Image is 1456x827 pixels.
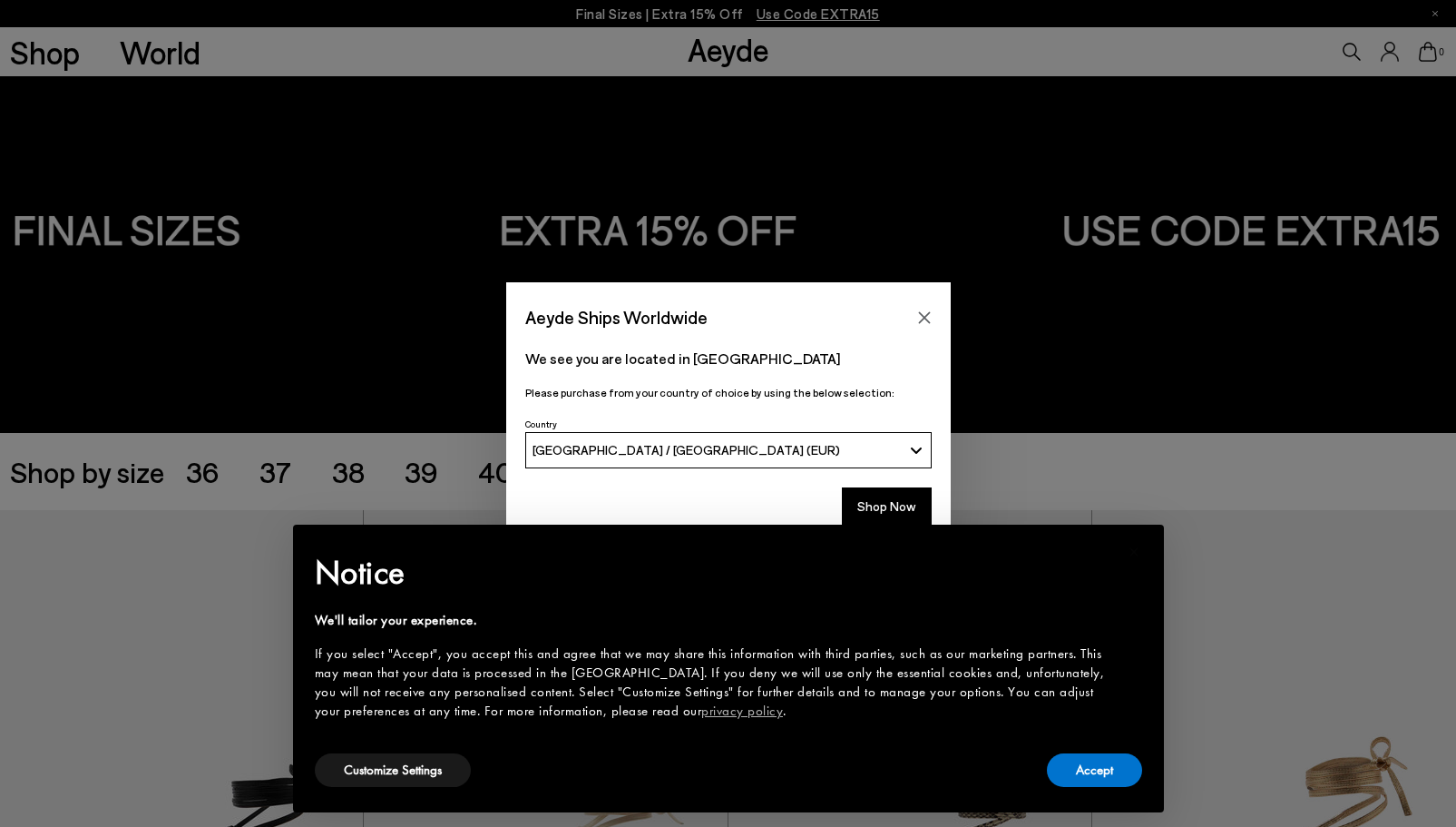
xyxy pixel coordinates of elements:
span: Aeyde Ships Worldwide [525,301,708,333]
button: Close [911,304,938,331]
span: × [1129,537,1140,566]
button: Customize Settings [315,753,471,787]
button: Close this notice [1113,530,1157,574]
div: If you select "Accept", you accept this and agree that we may share this information with third p... [315,645,1113,721]
button: Shop Now [842,487,932,526]
span: Country [525,418,557,429]
p: Please purchase from your country of choice by using the below selection: [525,384,932,401]
h2: Notice [315,549,1113,596]
span: [GEOGRAPHIC_DATA] / [GEOGRAPHIC_DATA] (EUR) [533,442,840,458]
button: Accept [1047,753,1142,787]
a: privacy policy [701,702,783,720]
p: We see you are located in [GEOGRAPHIC_DATA] [525,348,932,369]
div: We'll tailor your experience. [315,611,1113,630]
